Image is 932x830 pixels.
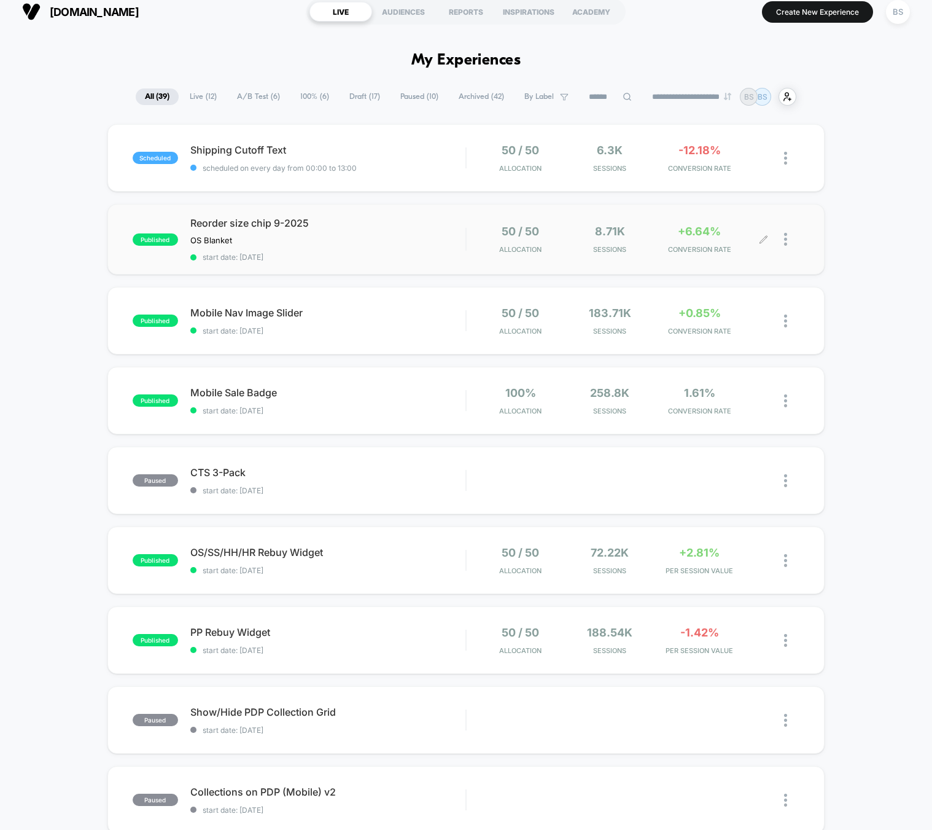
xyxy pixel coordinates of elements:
[190,326,466,335] span: start date: [DATE]
[762,1,873,23] button: Create New Experience
[569,407,652,415] span: Sessions
[190,466,466,479] span: CTS 3-Pack
[133,634,178,646] span: published
[784,794,787,807] img: close
[499,245,542,254] span: Allocation
[658,245,741,254] span: CONVERSION RATE
[499,327,542,335] span: Allocation
[784,554,787,567] img: close
[658,566,741,575] span: PER SESSION VALUE
[595,225,625,238] span: 8.71k
[591,546,629,559] span: 72.22k
[724,93,731,100] img: end
[784,714,787,727] img: close
[658,327,741,335] span: CONVERSION RATE
[190,486,466,495] span: start date: [DATE]
[50,6,139,18] span: [DOMAIN_NAME]
[784,394,787,407] img: close
[449,88,513,105] span: Archived ( 42 )
[679,546,720,559] span: +2.81%
[309,2,372,22] div: LIVE
[499,646,542,655] span: Allocation
[499,407,542,415] span: Allocation
[133,315,178,327] span: published
[133,554,178,566] span: published
[744,92,754,101] p: BS
[502,225,539,238] span: 50 / 50
[190,566,466,575] span: start date: [DATE]
[391,88,448,105] span: Paused ( 10 )
[22,2,41,21] img: Visually logo
[190,163,466,173] span: scheduled on every day from 00:00 to 13:00
[678,225,721,238] span: +6.64%
[411,52,521,69] h1: My Experiences
[190,253,466,262] span: start date: [DATE]
[678,144,721,157] span: -12.18%
[190,144,466,156] span: Shipping Cutoff Text
[758,92,767,101] p: BS
[133,394,178,407] span: published
[136,88,179,105] span: All ( 39 )
[560,2,623,22] div: ACADEMY
[133,794,178,806] span: paused
[499,566,542,575] span: Allocation
[190,217,466,229] span: Reorder size chip 9-2025
[597,144,623,157] span: 6.3k
[569,245,652,254] span: Sessions
[181,88,226,105] span: Live ( 12 )
[505,386,536,399] span: 100%
[680,626,719,639] span: -1.42%
[569,327,652,335] span: Sessions
[190,646,466,655] span: start date: [DATE]
[340,88,389,105] span: Draft ( 17 )
[784,634,787,647] img: close
[524,92,554,101] span: By Label
[435,2,497,22] div: REPORTS
[502,307,539,319] span: 50 / 50
[658,164,741,173] span: CONVERSION RATE
[499,164,542,173] span: Allocation
[569,646,652,655] span: Sessions
[190,805,466,815] span: start date: [DATE]
[190,235,232,245] span: OS Blanket
[133,233,178,246] span: published
[569,566,652,575] span: Sessions
[502,626,539,639] span: 50 / 50
[784,233,787,246] img: close
[590,386,629,399] span: 258.8k
[291,88,338,105] span: 100% ( 6 )
[228,88,289,105] span: A/B Test ( 6 )
[190,406,466,415] span: start date: [DATE]
[190,626,466,638] span: PP Rebuy Widget
[190,786,466,798] span: Collections on PDP (Mobile) v2
[684,386,715,399] span: 1.61%
[589,307,631,319] span: 183.71k
[678,307,721,319] span: +0.85%
[372,2,435,22] div: AUDIENCES
[133,714,178,726] span: paused
[502,144,539,157] span: 50 / 50
[658,646,741,655] span: PER SESSION VALUE
[569,164,652,173] span: Sessions
[133,474,178,487] span: paused
[784,152,787,165] img: close
[784,474,787,487] img: close
[190,706,466,718] span: Show/Hide PDP Collection Grid
[502,546,539,559] span: 50 / 50
[190,726,466,735] span: start date: [DATE]
[190,546,466,558] span: OS/SS/HH/HR Rebuy Widget
[658,407,741,415] span: CONVERSION RATE
[587,626,632,639] span: 188.54k
[18,2,142,22] button: [DOMAIN_NAME]
[784,315,787,327] img: close
[190,307,466,319] span: Mobile Nav Image Slider
[497,2,560,22] div: INSPIRATIONS
[133,152,178,164] span: scheduled
[190,386,466,399] span: Mobile Sale Badge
